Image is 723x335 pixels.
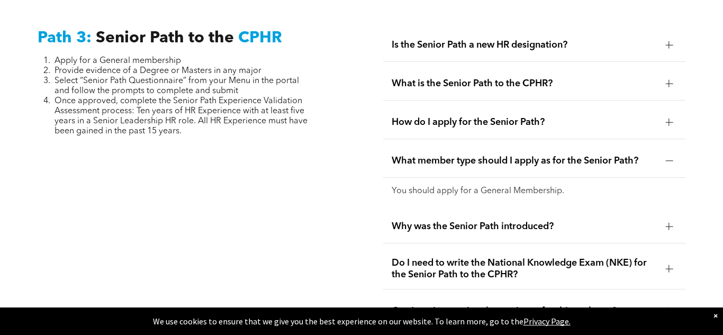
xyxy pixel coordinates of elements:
[38,30,92,46] span: Path 3:
[392,257,657,280] span: Do I need to write the National Knowledge Exam (NKE) for the Senior Path to the CPHR?
[713,310,718,321] div: Dismiss notification
[238,30,282,46] span: CPHR
[55,67,261,75] span: Provide evidence of a Degree or Masters in any major
[392,78,657,89] span: What is the Senior Path to the CPHR?
[392,39,657,51] span: Is the Senior Path a new HR designation?
[392,186,677,196] p: You should apply for a General Membership.
[96,30,234,46] span: Senior Path to the
[392,155,657,167] span: What member type should I apply as for the Senior Path?
[392,305,657,317] span: Can I use international experience for this pathway?
[55,77,299,95] span: Select “Senior Path Questionnaire” from your Menu in the portal and follow the prompts to complet...
[392,116,657,128] span: How do I apply for the Senior Path?
[55,57,181,65] span: Apply for a General membership
[55,97,308,135] span: Once approved, complete the Senior Path Experience Validation Assessment process: Ten years of HR...
[392,221,657,232] span: Why was the Senior Path introduced?
[523,316,571,327] a: Privacy Page.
